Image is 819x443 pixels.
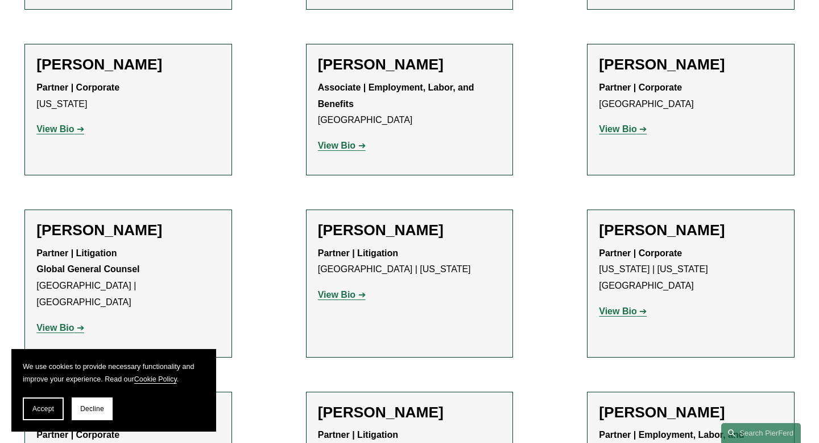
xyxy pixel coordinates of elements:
a: Cookie Policy [134,375,177,383]
a: View Bio [36,124,84,134]
strong: View Bio [36,323,74,333]
button: Accept [23,397,64,420]
h2: [PERSON_NAME] [318,404,502,422]
strong: View Bio [318,141,355,150]
strong: Partner | Corporate [599,83,682,92]
a: Search this site [721,423,801,443]
a: View Bio [36,323,84,333]
strong: View Bio [599,306,636,316]
strong: Partner | Corporate [36,430,119,440]
h2: [PERSON_NAME] [36,56,220,74]
a: View Bio [318,290,366,300]
h2: [PERSON_NAME] [36,221,220,240]
h2: [PERSON_NAME] [599,404,783,422]
section: Cookie banner [11,349,216,432]
h2: [PERSON_NAME] [318,221,502,240]
a: View Bio [318,141,366,150]
strong: Partner | Litigation [318,430,398,440]
h2: [PERSON_NAME] [318,56,502,74]
strong: Partner | Corporate [599,248,682,258]
p: We use cookies to provide necessary functionality and improve your experience. Read our . [23,360,205,386]
h2: [PERSON_NAME] [599,221,783,240]
span: Accept [32,405,54,413]
strong: View Bio [318,290,355,300]
p: [GEOGRAPHIC_DATA] | [US_STATE] [318,245,502,278]
p: [GEOGRAPHIC_DATA] | [GEOGRAPHIC_DATA] [36,245,220,311]
p: [US_STATE] [36,80,220,113]
p: [US_STATE] | [US_STATE][GEOGRAPHIC_DATA] [599,245,783,294]
strong: Partner | Litigation Global General Counsel [36,248,139,274]
strong: Associate | Employment, Labor, and Benefits [318,83,477,109]
strong: View Bio [36,124,74,134]
p: [GEOGRAPHIC_DATA] [318,80,502,129]
strong: Partner | Corporate [36,83,119,92]
strong: Partner | Litigation [318,248,398,258]
a: View Bio [599,124,647,134]
a: View Bio [599,306,647,316]
button: Decline [72,397,113,420]
h2: [PERSON_NAME] [599,56,783,74]
p: [GEOGRAPHIC_DATA] [599,80,783,113]
strong: View Bio [599,124,636,134]
span: Decline [80,405,104,413]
